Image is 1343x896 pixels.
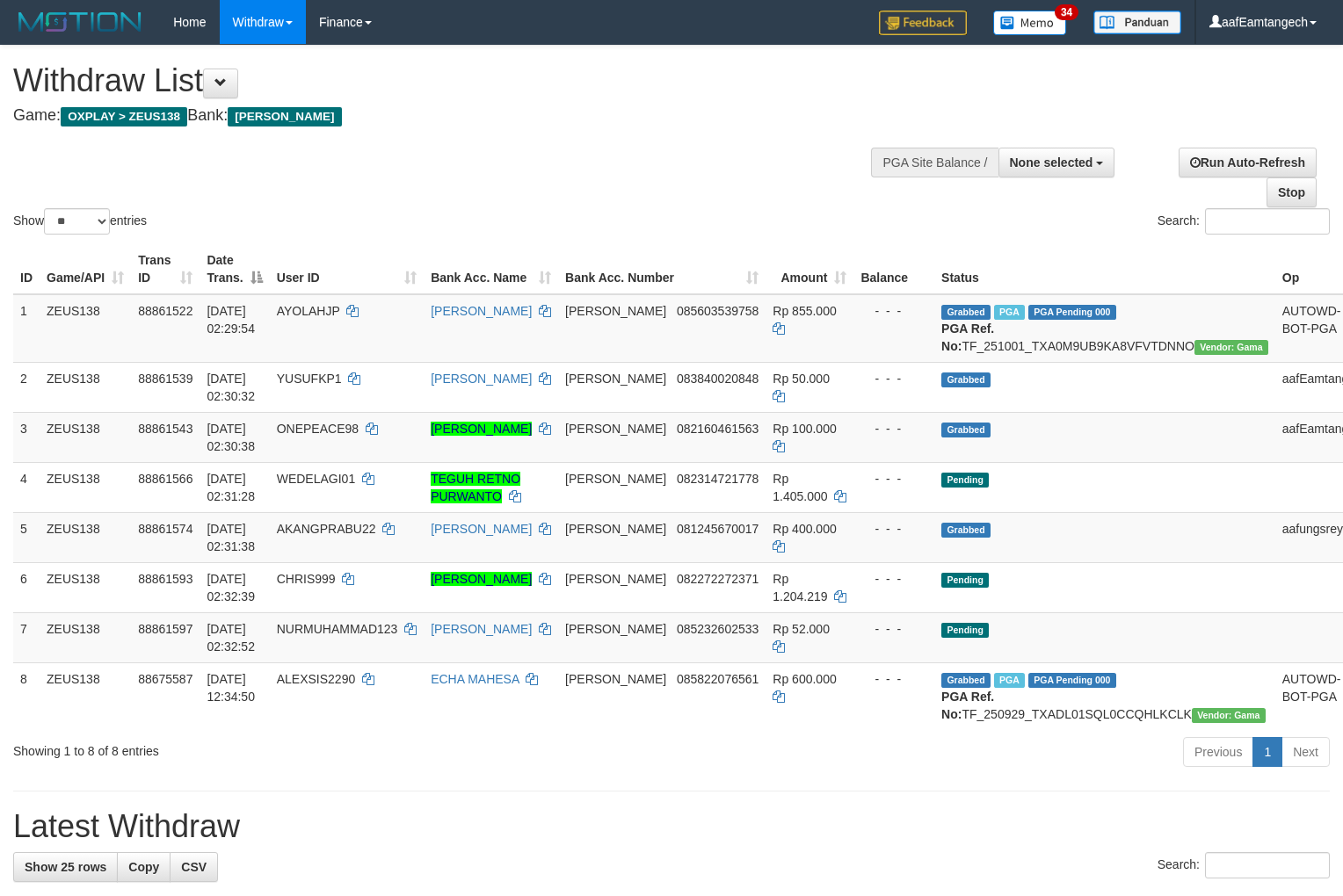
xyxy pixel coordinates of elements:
span: Vendor URL: https://trx31.1velocity.biz [1192,708,1266,723]
span: Rp 1.405.000 [773,472,827,503]
a: [PERSON_NAME] [431,572,532,586]
span: 88861543 [138,422,192,436]
span: [DATE] 02:31:38 [207,522,255,553]
a: [PERSON_NAME] [431,372,532,386]
a: Next [1281,737,1330,767]
th: Balance [853,244,934,294]
span: AYOLAHJP [277,304,340,318]
span: 88861539 [138,372,192,386]
label: Search: [1158,208,1330,235]
span: 88861593 [138,572,192,586]
span: None selected [1010,155,1093,170]
span: [DATE] 02:30:38 [207,422,255,453]
span: [PERSON_NAME] [565,572,666,586]
span: YUSUFKP1 [277,372,342,386]
span: [PERSON_NAME] [565,372,666,386]
span: [DATE] 02:29:54 [207,304,255,336]
th: Status [934,244,1275,294]
span: Rp 855.000 [773,304,836,318]
span: Grabbed [941,372,991,387]
a: [PERSON_NAME] [431,304,532,318]
span: [PERSON_NAME] [565,622,666,636]
div: - - - [860,570,927,588]
a: Stop [1267,177,1317,207]
a: Run Auto-Refresh [1179,148,1317,177]
span: Copy 085603539758 to clipboard [677,304,759,318]
span: 88861597 [138,622,192,636]
span: [DATE] 12:34:50 [207,672,255,704]
span: Rp 100.000 [773,422,836,436]
td: 4 [13,462,40,512]
a: 1 [1252,737,1282,767]
th: Game/API: activate to sort column ascending [40,244,131,294]
input: Search: [1205,852,1330,878]
select: Showentries [44,208,110,235]
span: Rp 50.000 [773,372,830,386]
a: [PERSON_NAME] [431,422,532,436]
span: Rp 52.000 [773,622,830,636]
span: Rp 400.000 [773,522,836,536]
th: Bank Acc. Number: activate to sort column ascending [558,244,766,294]
span: AKANGPRABU22 [277,522,376,536]
div: - - - [860,620,927,638]
td: 2 [13,362,40,412]
span: [PERSON_NAME] [565,522,666,536]
td: ZEUS138 [40,512,131,562]
span: Copy 082272272371 to clipboard [677,572,759,586]
span: [DATE] 02:32:52 [207,622,255,654]
td: 8 [13,662,40,730]
td: ZEUS138 [40,362,131,412]
span: Copy [128,860,159,874]
span: Copy 085822076561 to clipboard [677,672,759,686]
td: TF_250929_TXADL01SQL0CCQHLKCLK [934,662,1275,730]
span: CHRIS999 [277,572,336,586]
span: Show 25 rows [25,860,106,874]
a: [PERSON_NAME] [431,522,532,536]
td: ZEUS138 [40,612,131,662]
span: Grabbed [941,523,991,538]
th: User ID: activate to sort column ascending [270,244,424,294]
span: [PERSON_NAME] [565,304,666,318]
td: TF_251001_TXA0M9UB9KA8VFVTDNNO [934,294,1275,363]
label: Show entries [13,208,147,235]
td: 1 [13,294,40,363]
span: [PERSON_NAME] [565,472,666,486]
th: Date Trans.: activate to sort column descending [200,244,269,294]
div: PGA Site Balance / [871,148,998,177]
div: - - - [860,370,927,387]
td: 6 [13,562,40,612]
div: - - - [860,302,927,320]
img: Feedback.jpg [879,11,967,35]
span: NURMUHAMMAD123 [277,622,398,636]
input: Search: [1205,208,1330,235]
span: [DATE] 02:30:32 [207,372,255,403]
button: None selected [998,148,1115,177]
span: 34 [1055,4,1078,20]
h1: Latest Withdraw [13,809,1330,844]
span: PGA Pending [1028,305,1116,320]
span: 88861574 [138,522,192,536]
label: Search: [1158,852,1330,878]
span: Grabbed [941,673,991,688]
span: [PERSON_NAME] [565,672,666,686]
span: Copy 082314721778 to clipboard [677,472,759,486]
a: CSV [170,852,218,882]
b: PGA Ref. No: [941,322,994,353]
td: ZEUS138 [40,562,131,612]
div: - - - [860,470,927,488]
td: 5 [13,512,40,562]
span: Pending [941,573,989,588]
span: Rp 600.000 [773,672,836,686]
div: - - - [860,520,927,538]
a: Show 25 rows [13,852,118,882]
span: Grabbed [941,423,991,437]
td: ZEUS138 [40,462,131,512]
span: CSV [181,860,207,874]
img: Button%20Memo.svg [993,11,1067,35]
a: TEGUH RETNO PURWANTO [431,472,520,503]
span: 88861566 [138,472,192,486]
span: Grabbed [941,305,991,320]
th: Amount: activate to sort column ascending [766,244,853,294]
span: OXPLAY > ZEUS138 [61,107,187,126]
span: WEDELAGI01 [277,472,355,486]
